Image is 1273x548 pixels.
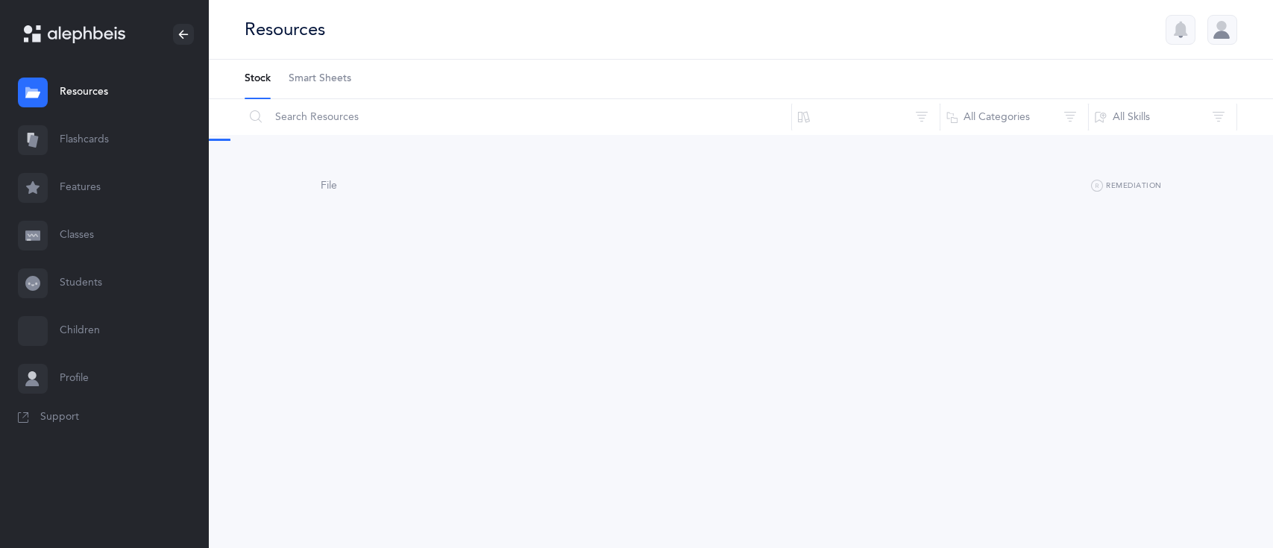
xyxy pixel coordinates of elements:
[1091,177,1162,195] button: Remediation
[40,410,79,425] span: Support
[321,180,337,192] span: File
[244,99,792,135] input: Search Resources
[245,17,325,42] div: Resources
[940,99,1089,135] button: All Categories
[289,72,351,86] span: Smart Sheets
[1088,99,1237,135] button: All Skills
